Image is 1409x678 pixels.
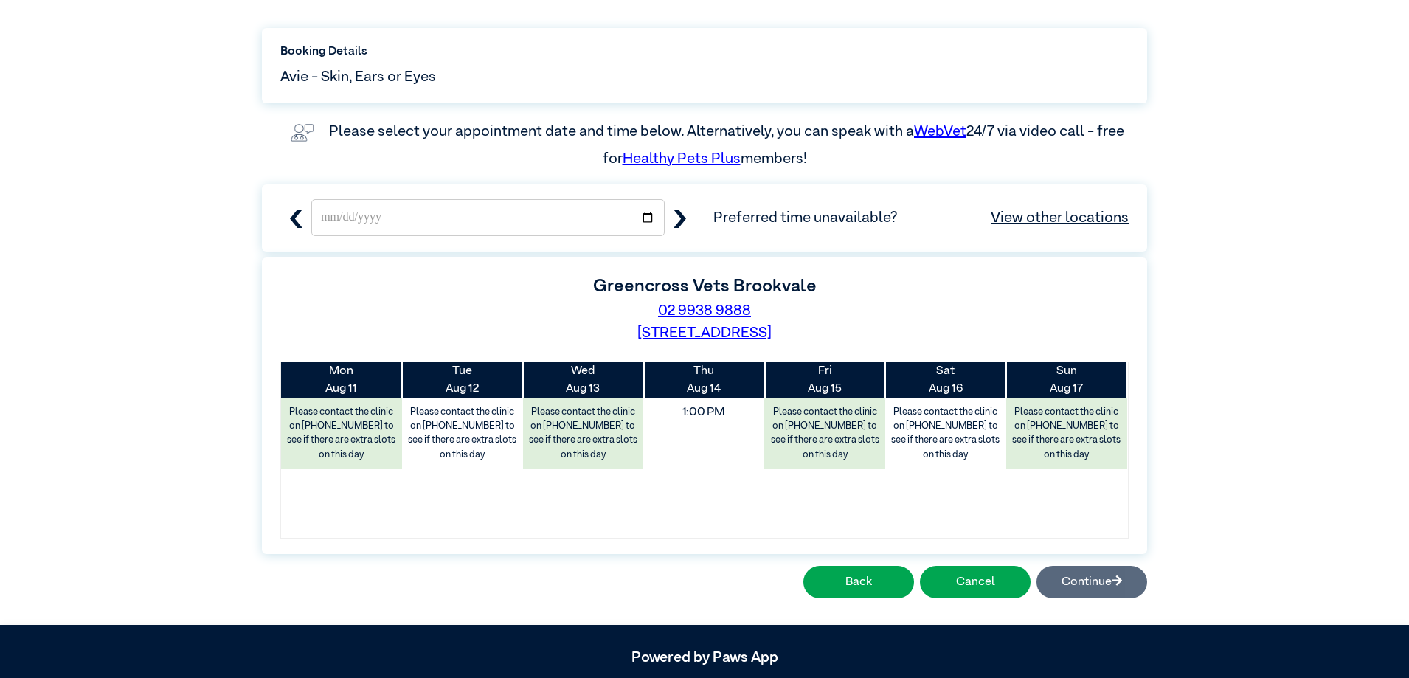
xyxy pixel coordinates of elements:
button: Cancel [920,566,1031,598]
label: Greencross Vets Brookvale [593,277,817,295]
label: Booking Details [280,43,1129,60]
label: Please contact the clinic on [PHONE_NUMBER] to see if there are extra slots on this day [404,401,522,466]
label: Please contact the clinic on [PHONE_NUMBER] to see if there are extra slots on this day [887,401,1005,466]
span: 1:00 PM [632,398,776,426]
a: WebVet [914,124,966,139]
h5: Powered by Paws App [262,648,1147,666]
th: Aug 17 [1006,362,1127,398]
a: View other locations [991,207,1129,229]
label: Please select your appointment date and time below. Alternatively, you can speak with a 24/7 via ... [329,124,1127,165]
th: Aug 11 [281,362,402,398]
a: [STREET_ADDRESS] [637,325,772,340]
img: vet [285,118,320,148]
label: Please contact the clinic on [PHONE_NUMBER] to see if there are extra slots on this day [766,401,884,466]
button: Back [803,566,914,598]
th: Aug 14 [643,362,764,398]
th: Aug 13 [523,362,644,398]
span: Preferred time unavailable? [713,207,1129,229]
th: Aug 15 [764,362,885,398]
th: Aug 12 [402,362,523,398]
th: Aug 16 [885,362,1006,398]
label: Please contact the clinic on [PHONE_NUMBER] to see if there are extra slots on this day [283,401,401,466]
span: Avie - Skin, Ears or Eyes [280,66,436,88]
a: Healthy Pets Plus [623,151,741,166]
a: 02 9938 9888 [658,303,751,318]
label: Please contact the clinic on [PHONE_NUMBER] to see if there are extra slots on this day [525,401,643,466]
label: Please contact the clinic on [PHONE_NUMBER] to see if there are extra slots on this day [1008,401,1126,466]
